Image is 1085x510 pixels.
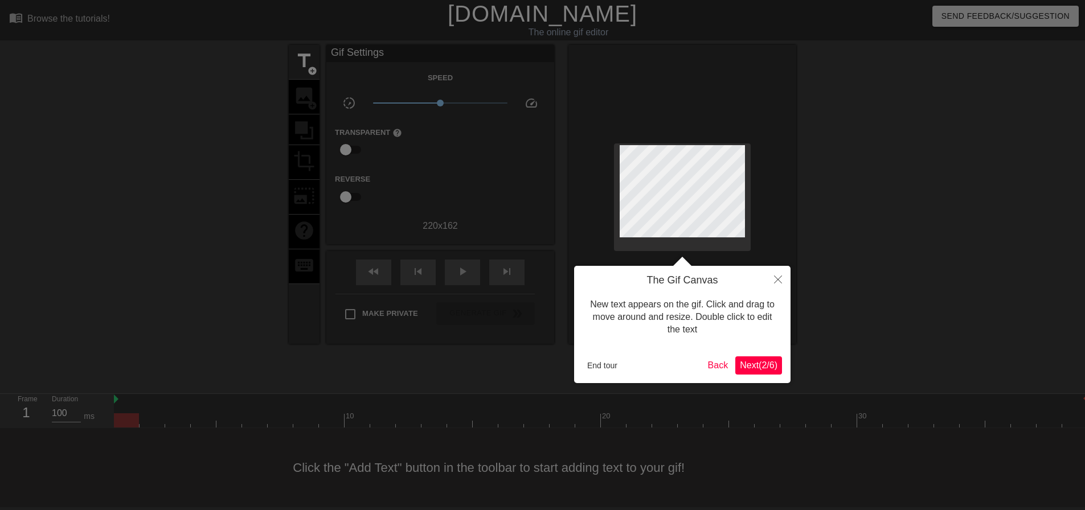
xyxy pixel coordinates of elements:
[735,356,782,375] button: Next
[583,274,782,287] h4: The Gif Canvas
[765,266,791,292] button: Close
[703,356,733,375] button: Back
[740,360,777,370] span: Next ( 2 / 6 )
[583,287,782,348] div: New text appears on the gif. Click and drag to move around and resize. Double click to edit the text
[583,357,622,374] button: End tour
